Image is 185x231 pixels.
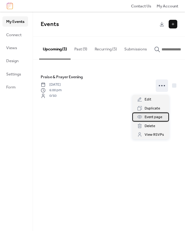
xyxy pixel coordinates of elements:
[6,84,16,90] span: Form
[2,56,28,66] a: Design
[157,3,178,9] a: My Account
[6,58,18,64] span: Design
[6,71,21,77] span: Settings
[2,30,28,40] a: Connect
[6,19,24,25] span: My Events
[121,37,150,58] button: Submissions
[2,43,28,53] a: Views
[91,37,121,58] button: Recurring (5)
[39,37,71,59] button: Upcoming (1)
[145,96,151,103] span: Edit
[145,123,155,129] span: Delete
[41,82,62,88] span: [DATE]
[145,132,164,138] span: View RSVPs
[145,114,162,120] span: Event page
[6,45,17,51] span: Views
[2,69,28,79] a: Settings
[2,82,28,92] a: Form
[49,93,56,99] span: 0 / 50
[6,32,22,38] span: Connect
[145,105,160,112] span: Duplicate
[41,19,59,30] span: Events
[71,37,91,58] button: Past (9)
[41,88,62,93] span: 6:00 pm
[131,3,151,9] a: Contact Us
[41,74,83,80] span: Praise & Prayer Evening
[7,2,13,9] img: logo
[2,16,28,26] a: My Events
[41,74,83,80] a: Praise & Prayer Evening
